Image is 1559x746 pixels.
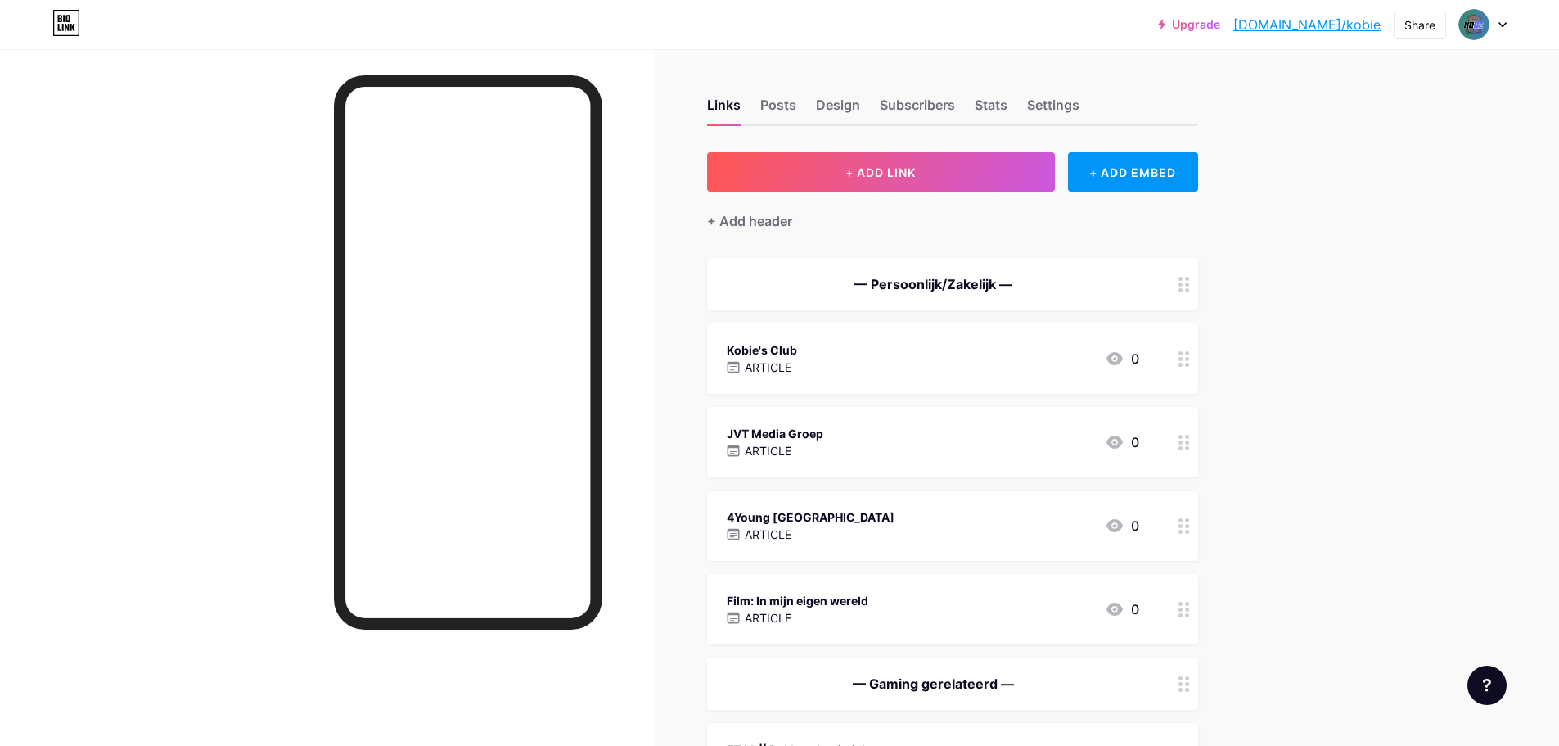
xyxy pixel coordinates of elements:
[1105,349,1139,368] div: 0
[745,609,791,626] p: ARTICLE
[1105,516,1139,536] div: 0
[1105,599,1139,619] div: 0
[845,165,916,179] span: + ADD LINK
[745,442,791,459] p: ARTICLE
[727,425,823,442] div: JVT Media Groep
[1404,16,1435,34] div: Share
[707,152,1055,192] button: + ADD LINK
[707,95,741,124] div: Links
[975,95,1007,124] div: Stats
[727,674,1139,694] div: — Gaming gerelateerd —
[727,274,1139,294] div: — Persoonlijk/Zakelijk —
[1027,95,1079,124] div: Settings
[816,95,860,124] div: Design
[1068,152,1198,192] div: + ADD EMBED
[727,509,894,526] div: 4Young [GEOGRAPHIC_DATA]
[1458,9,1489,40] img: Kobe D.
[727,341,797,359] div: Kobie's Club
[1233,15,1381,34] a: [DOMAIN_NAME]/kobie
[745,359,791,376] p: ARTICLE
[1105,432,1139,452] div: 0
[880,95,955,124] div: Subscribers
[745,526,791,543] p: ARTICLE
[727,592,868,609] div: Film: In mijn eigen wereld
[707,211,792,231] div: + Add header
[760,95,796,124] div: Posts
[1158,18,1220,31] a: Upgrade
